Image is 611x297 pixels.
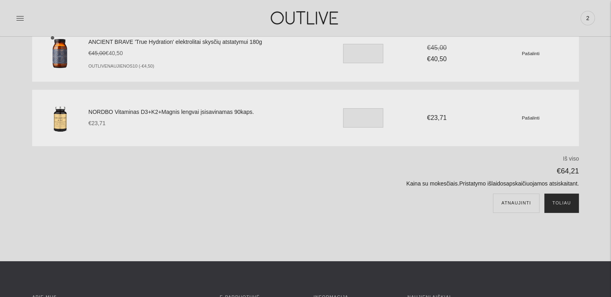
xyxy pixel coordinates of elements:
[493,194,539,213] button: Atnaujinti
[88,37,322,47] a: ANCIENT BRAVE 'True Hydration' elektrolitai skysčių atstatymui 180g
[522,50,539,56] a: Pašalinti
[396,112,477,123] div: €23,71
[88,49,322,69] div: €40,50
[522,115,539,120] small: Pašalinti
[88,119,322,128] div: €23,71
[223,165,579,177] p: €64,21
[40,33,80,74] img: ANCIENT BRAVE 'True Hydration' elektrolitai skysčių atstatymui 180g
[396,42,477,64] div: €40,50
[88,50,106,56] s: €45,00
[88,63,322,69] li: outlivenaujienos10 (-€4,50)
[88,107,322,117] a: NORDBO Vitaminas D3+K2+Magnis lengvai įsisavinamas 90kaps.
[582,12,593,24] span: 2
[343,108,383,128] input: Translation missing: en.cart.general.item_quantity
[255,4,356,32] img: OUTLIVE
[223,179,579,189] p: Kaina su mokesčiais. apskaičiuojamos atsiskaitant.
[40,98,80,138] img: NORDBO Vitaminas D3+K2+Magnis lengvai įsisavinamas 90kaps.
[343,44,383,63] input: Translation missing: en.cart.general.item_quantity
[427,44,447,51] s: €45,00
[223,154,579,164] p: Iš viso
[580,9,595,27] a: 2
[544,194,579,213] button: Toliau
[522,51,539,56] small: Pašalinti
[522,114,539,121] a: Pašalinti
[459,180,506,187] a: Pristatymo išlaidos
